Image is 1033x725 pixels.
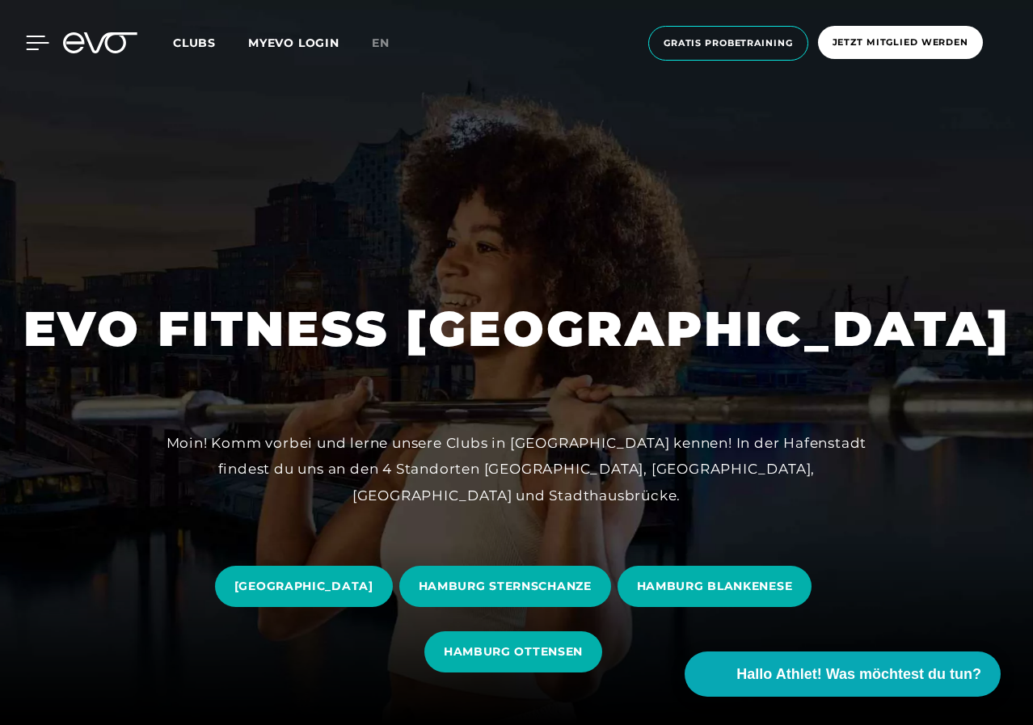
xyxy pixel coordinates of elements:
a: en [372,34,409,53]
span: [GEOGRAPHIC_DATA] [234,578,373,595]
span: Clubs [173,36,216,50]
button: Hallo Athlet! Was möchtest du tun? [685,651,1001,697]
span: Hallo Athlet! Was möchtest du tun? [736,664,981,685]
a: HAMBURG OTTENSEN [424,619,609,685]
a: HAMBURG BLANKENESE [618,554,819,619]
a: MYEVO LOGIN [248,36,339,50]
h1: EVO FITNESS [GEOGRAPHIC_DATA] [23,297,1010,360]
a: Jetzt Mitglied werden [813,26,988,61]
span: HAMBURG STERNSCHANZE [419,578,592,595]
div: Moin! Komm vorbei und lerne unsere Clubs in [GEOGRAPHIC_DATA] kennen! In der Hafenstadt findest d... [153,430,880,508]
a: HAMBURG STERNSCHANZE [399,554,618,619]
a: Clubs [173,35,248,50]
span: Jetzt Mitglied werden [833,36,968,49]
span: en [372,36,390,50]
a: [GEOGRAPHIC_DATA] [215,554,399,619]
span: HAMBURG OTTENSEN [444,643,583,660]
span: HAMBURG BLANKENESE [637,578,793,595]
span: Gratis Probetraining [664,36,793,50]
a: Gratis Probetraining [643,26,813,61]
